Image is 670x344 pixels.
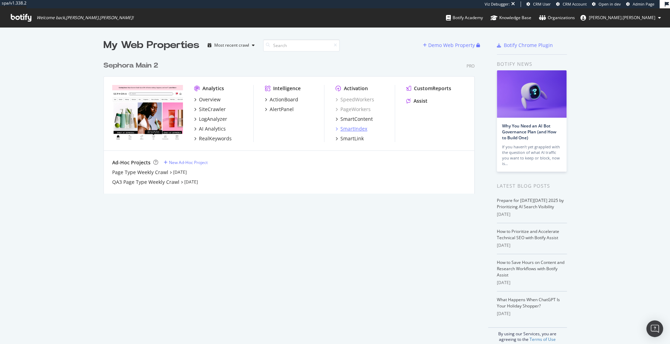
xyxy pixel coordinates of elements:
[497,242,567,249] div: [DATE]
[336,125,367,132] a: SmartIndex
[263,39,340,52] input: Search
[37,15,133,21] span: Welcome back, [PERSON_NAME].[PERSON_NAME] !
[103,61,158,71] div: Sephora Main 2
[112,85,183,141] img: www.sephora.com
[194,96,221,103] a: Overview
[497,297,560,309] a: What Happens When ChatGPT Is Your Holiday Shopper?
[103,61,161,71] a: Sephora Main 2
[539,14,575,21] div: Organizations
[491,14,531,21] div: Knowledge Base
[340,116,373,123] div: SmartContent
[173,169,187,175] a: [DATE]
[344,85,368,92] div: Activation
[265,106,294,113] a: AlertPanel
[530,336,556,342] a: Terms of Use
[446,14,483,21] div: Botify Academy
[199,106,226,113] div: SiteCrawler
[533,1,551,7] span: CRM User
[340,135,364,142] div: SmartLink
[599,1,621,7] span: Open in dev
[539,8,575,27] a: Organizations
[556,1,587,7] a: CRM Account
[526,1,551,7] a: CRM User
[563,1,587,7] span: CRM Account
[423,42,476,48] a: Demo Web Property
[194,116,227,123] a: LogAnalyzer
[270,96,298,103] div: ActionBoard
[112,179,179,186] a: QA3 Page Type Weekly Crawl
[194,125,226,132] a: AI Analytics
[336,106,371,113] a: PageWorkers
[202,85,224,92] div: Analytics
[446,8,483,27] a: Botify Academy
[265,96,298,103] a: ActionBoard
[414,85,451,92] div: CustomReports
[406,97,428,104] a: Assist
[340,125,367,132] div: SmartIndex
[199,96,221,103] div: Overview
[497,42,553,49] a: Botify Chrome Plugin
[589,15,655,21] span: ryan.flanagan
[205,40,257,51] button: Most recent crawl
[497,70,567,118] img: Why You Need an AI Bot Governance Plan (and How to Build One)
[485,1,510,7] div: Viz Debugger:
[497,280,567,286] div: [DATE]
[502,123,556,141] a: Why You Need an AI Bot Governance Plan (and How to Build One)
[112,169,168,176] a: Page Type Weekly Crawl
[184,179,198,185] a: [DATE]
[336,116,373,123] a: SmartContent
[497,60,567,68] div: Botify news
[633,1,654,7] span: Admin Page
[502,144,561,166] div: If you haven’t yet grappled with the question of what AI traffic you want to keep or block, now is…
[112,159,151,166] div: Ad-Hoc Projects
[199,135,232,142] div: RealKeywords
[626,1,654,7] a: Admin Page
[214,43,249,47] div: Most recent crawl
[646,320,663,337] div: Open Intercom Messenger
[488,327,567,342] div: By using our Services, you are agreeing to the
[103,52,480,194] div: grid
[194,106,226,113] a: SiteCrawler
[103,38,199,52] div: My Web Properties
[199,125,226,132] div: AI Analytics
[497,228,559,241] a: How to Prioritize and Accelerate Technical SEO with Botify Assist
[199,116,227,123] div: LogAnalyzer
[497,197,564,210] a: Prepare for [DATE][DATE] 2025 by Prioritizing AI Search Visibility
[194,135,232,142] a: RealKeywords
[497,182,567,190] div: Latest Blog Posts
[497,259,564,278] a: How to Save Hours on Content and Research Workflows with Botify Assist
[270,106,294,113] div: AlertPanel
[491,8,531,27] a: Knowledge Base
[336,135,364,142] a: SmartLink
[592,1,621,7] a: Open in dev
[575,12,667,23] button: [PERSON_NAME].[PERSON_NAME]
[406,85,451,92] a: CustomReports
[497,311,567,317] div: [DATE]
[423,40,476,51] button: Demo Web Property
[169,159,208,165] div: New Ad-Hoc Project
[414,97,428,104] div: Assist
[467,63,475,69] div: Pro
[273,85,301,92] div: Intelligence
[336,96,374,103] a: SpeedWorkers
[164,159,208,165] a: New Ad-Hoc Project
[497,211,567,218] div: [DATE]
[504,42,553,49] div: Botify Chrome Plugin
[428,42,475,49] div: Demo Web Property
